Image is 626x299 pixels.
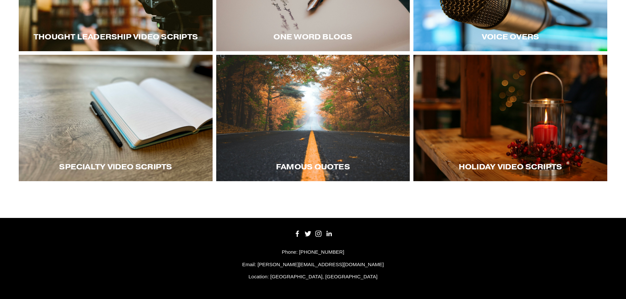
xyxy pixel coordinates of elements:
[294,230,301,237] a: Facebook
[59,162,172,171] span: Specialty Video Scripts
[482,32,539,41] span: Voice Overs
[276,162,350,171] span: Famous Quotes
[326,230,332,237] a: LinkedIn
[459,162,562,171] span: Holiday Video Scripts
[315,230,322,237] a: Instagram
[19,261,607,268] p: Email: [PERSON_NAME][EMAIL_ADDRESS][DOMAIN_NAME]
[19,248,607,256] p: Phone: [PHONE_NUMBER]
[273,32,352,41] span: One word blogs
[19,273,607,281] p: Location: [GEOGRAPHIC_DATA], [GEOGRAPHIC_DATA]
[34,32,198,41] span: Thought LEadership Video Scripts
[305,230,311,237] a: Twitter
